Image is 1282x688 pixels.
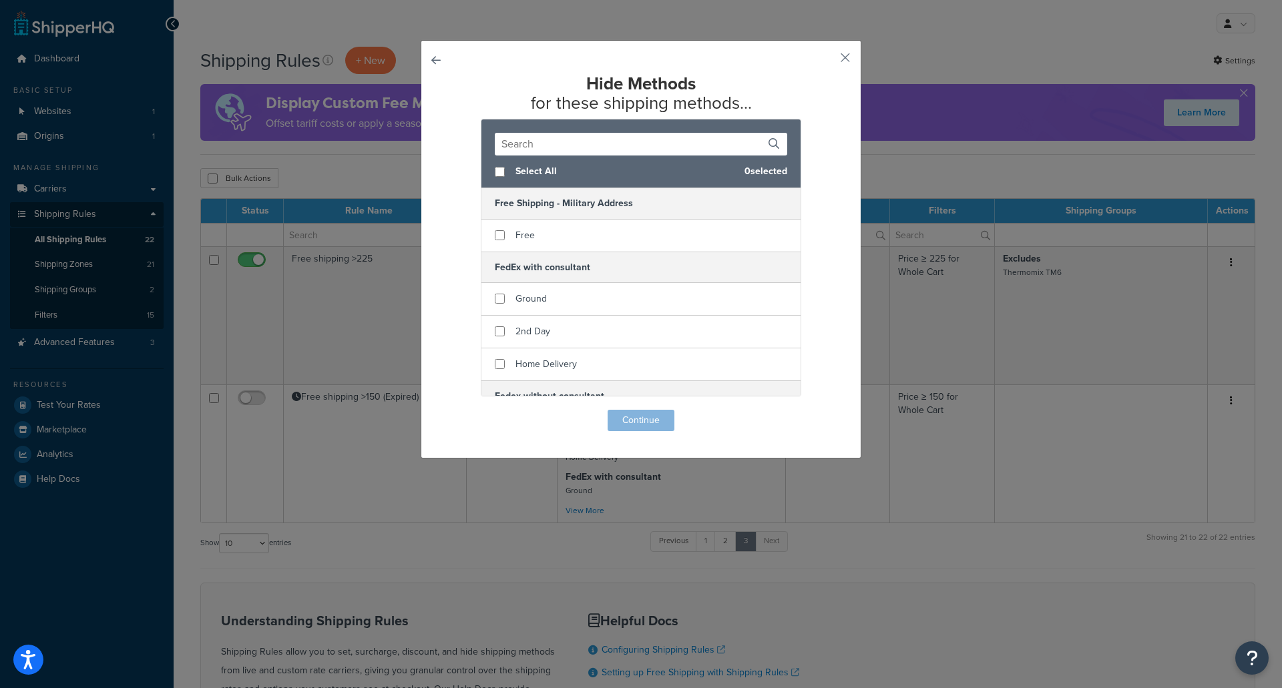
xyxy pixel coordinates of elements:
strong: Hide Methods [586,71,696,96]
span: Free [515,228,535,242]
h5: Fedex without consultant [481,380,801,412]
div: 0 selected [481,155,801,188]
span: Home Delivery [515,357,577,371]
span: 2nd Day [515,324,550,338]
h5: FedEx with consultant [481,252,801,283]
input: Search [495,133,787,155]
h2: for these shipping methods... [455,74,827,112]
h5: Free Shipping - Military Address [481,188,801,219]
span: Select All [515,162,734,181]
span: Ground [515,292,547,306]
button: Open Resource Center [1235,641,1269,675]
